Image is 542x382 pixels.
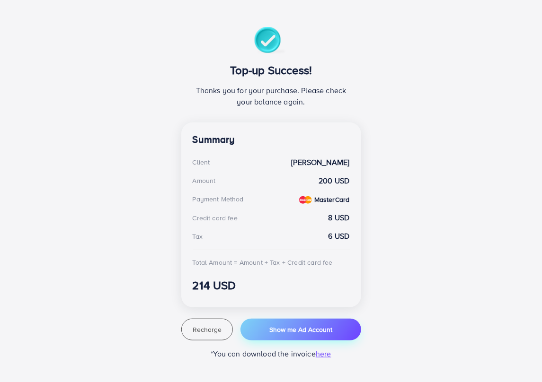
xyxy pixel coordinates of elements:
[193,63,350,77] h3: Top-up Success!
[193,278,350,292] h3: 214 USD
[502,339,535,375] iframe: Chat
[319,175,349,186] strong: 200 USD
[193,134,350,146] h4: Summary
[329,212,350,223] strong: 8 USD
[193,85,350,107] p: Thanks you for your purchase. Please check your balance again.
[299,196,312,204] img: credit
[181,348,361,359] p: *You can download the invoice
[314,195,350,204] strong: MasterCard
[193,176,216,185] div: Amount
[269,325,332,334] span: Show me Ad Account
[193,194,244,204] div: Payment Method
[329,231,350,242] strong: 6 USD
[291,157,349,168] strong: [PERSON_NAME]
[193,258,333,267] div: Total Amount = Amount + Tax + Credit card fee
[193,157,210,167] div: Client
[316,348,331,359] span: here
[193,213,238,223] div: Credit card fee
[254,27,288,56] img: success
[240,319,361,340] button: Show me Ad Account
[193,325,222,334] span: Recharge
[193,232,203,241] div: Tax
[181,319,233,340] button: Recharge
